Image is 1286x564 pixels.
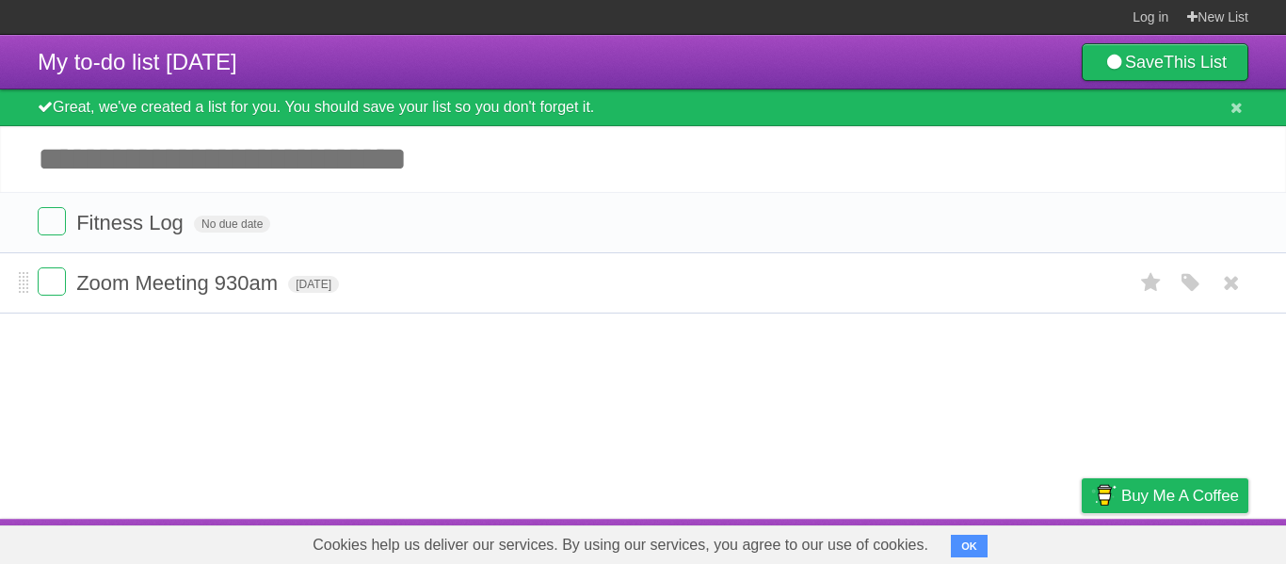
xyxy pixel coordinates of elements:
a: Privacy [1057,524,1106,559]
span: Cookies help us deliver our services. By using our services, you agree to our use of cookies. [294,526,947,564]
span: Fitness Log [76,211,188,234]
span: No due date [194,216,270,233]
label: Done [38,267,66,296]
label: Star task [1133,267,1169,298]
span: Buy me a coffee [1121,479,1239,512]
span: [DATE] [288,276,339,293]
button: OK [951,535,988,557]
img: Buy me a coffee [1091,479,1117,511]
b: This List [1164,53,1227,72]
a: Buy me a coffee [1082,478,1248,513]
span: Zoom Meeting 930am [76,271,282,295]
label: Done [38,207,66,235]
a: About [831,524,871,559]
a: Suggest a feature [1130,524,1248,559]
a: SaveThis List [1082,43,1248,81]
span: My to-do list [DATE] [38,49,237,74]
a: Developers [893,524,970,559]
a: Terms [993,524,1035,559]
